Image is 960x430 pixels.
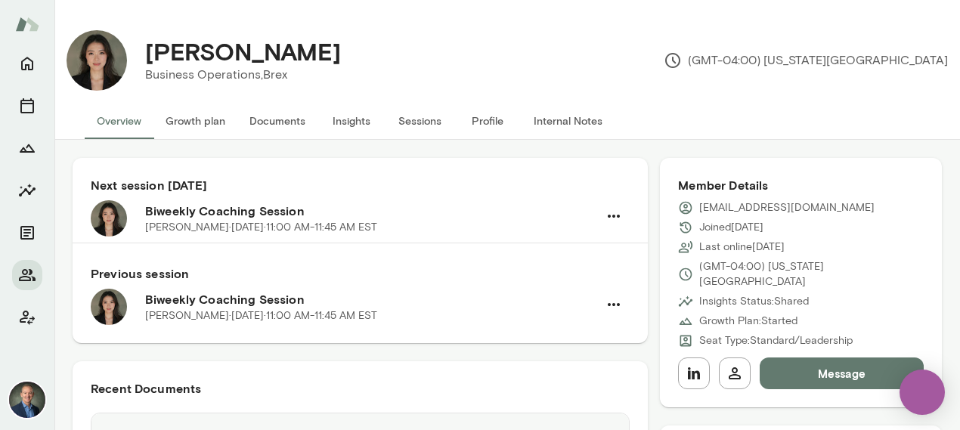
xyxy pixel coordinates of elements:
[12,91,42,121] button: Sessions
[15,10,39,39] img: Mento
[760,357,924,389] button: Message
[145,66,341,84] p: Business Operations, Brex
[699,333,853,348] p: Seat Type: Standard/Leadership
[699,240,785,255] p: Last online [DATE]
[386,103,454,139] button: Sessions
[153,103,237,139] button: Growth plan
[85,103,153,139] button: Overview
[522,103,615,139] button: Internal Notes
[12,175,42,206] button: Insights
[145,308,377,323] p: [PERSON_NAME] · [DATE] · 11:00 AM-11:45 AM EST
[91,379,630,398] h6: Recent Documents
[91,264,630,283] h6: Previous session
[12,218,42,248] button: Documents
[664,51,948,70] p: (GMT-04:00) [US_STATE][GEOGRAPHIC_DATA]
[9,382,45,418] img: Michael Alden
[67,30,127,91] img: Flora Zhang
[145,290,598,308] h6: Biweekly Coaching Session
[12,260,42,290] button: Members
[12,48,42,79] button: Home
[699,200,875,215] p: [EMAIL_ADDRESS][DOMAIN_NAME]
[91,176,630,194] h6: Next session [DATE]
[699,314,797,329] p: Growth Plan: Started
[317,103,386,139] button: Insights
[12,302,42,333] button: Client app
[699,294,809,309] p: Insights Status: Shared
[12,133,42,163] button: Growth Plan
[699,259,924,289] p: (GMT-04:00) [US_STATE][GEOGRAPHIC_DATA]
[145,202,598,220] h6: Biweekly Coaching Session
[699,220,763,235] p: Joined [DATE]
[145,220,377,235] p: [PERSON_NAME] · [DATE] · 11:00 AM-11:45 AM EST
[237,103,317,139] button: Documents
[454,103,522,139] button: Profile
[678,176,924,194] h6: Member Details
[145,37,341,66] h4: [PERSON_NAME]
